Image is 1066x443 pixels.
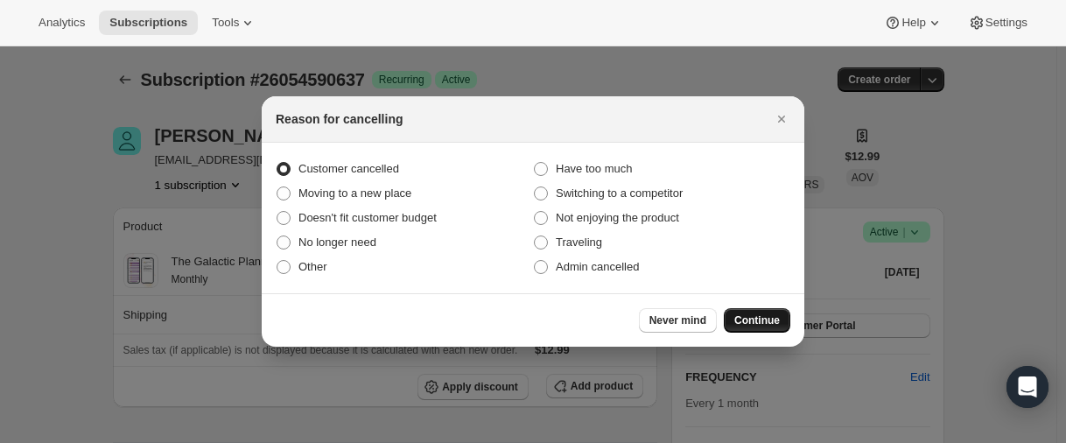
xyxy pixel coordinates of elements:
[873,11,953,35] button: Help
[1006,366,1048,408] div: Open Intercom Messenger
[99,11,198,35] button: Subscriptions
[201,11,267,35] button: Tools
[276,110,403,128] h2: Reason for cancelling
[556,260,639,273] span: Admin cancelled
[39,16,85,30] span: Analytics
[298,186,411,200] span: Moving to a new place
[212,16,239,30] span: Tools
[298,211,437,224] span: Doesn't fit customer budget
[556,186,683,200] span: Switching to a competitor
[556,162,632,175] span: Have too much
[298,236,376,249] span: No longer need
[724,308,790,333] button: Continue
[985,16,1027,30] span: Settings
[769,107,794,131] button: Close
[556,211,679,224] span: Not enjoying the product
[957,11,1038,35] button: Settings
[298,162,399,175] span: Customer cancelled
[556,236,602,249] span: Traveling
[649,313,706,327] span: Never mind
[109,16,187,30] span: Subscriptions
[28,11,95,35] button: Analytics
[901,16,925,30] span: Help
[734,313,780,327] span: Continue
[298,260,327,273] span: Other
[639,308,717,333] button: Never mind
